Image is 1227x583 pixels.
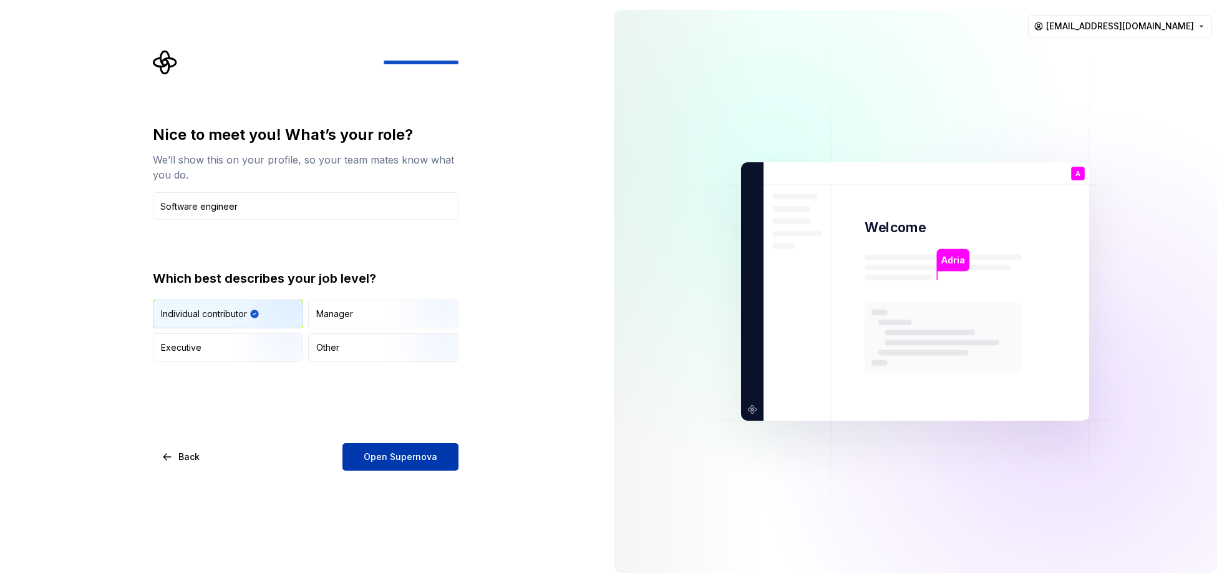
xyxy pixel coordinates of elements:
[941,253,966,267] p: Adria
[153,192,458,220] input: Job title
[153,125,458,145] div: Nice to meet you! What’s your role?
[153,50,178,75] svg: Supernova Logo
[153,152,458,182] div: We’ll show this on your profile, so your team mates know what you do.
[865,218,926,237] p: Welcome
[1028,15,1212,37] button: [EMAIL_ADDRESS][DOMAIN_NAME]
[1046,20,1194,32] span: [EMAIL_ADDRESS][DOMAIN_NAME]
[1075,170,1080,177] p: A
[161,308,247,320] div: Individual contributor
[161,341,201,354] div: Executive
[342,443,458,471] button: Open Supernova
[178,451,200,463] span: Back
[364,451,437,463] span: Open Supernova
[153,443,210,471] button: Back
[316,308,353,320] div: Manager
[153,270,458,287] div: Which best describes your job level?
[316,341,339,354] div: Other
